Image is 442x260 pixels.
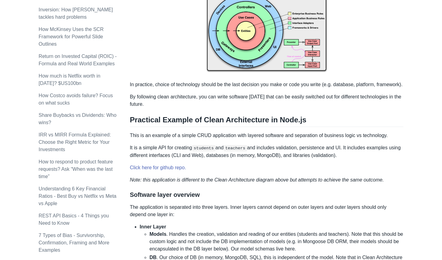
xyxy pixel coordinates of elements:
[39,113,116,125] a: Share Buybacks vs Dividends: Who wins?
[39,213,109,226] a: REST API Basics - 4 Things you Need to Know
[39,132,111,152] a: IRR vs MIRR Formula Explained: Choose the Right Metric for Your Investments
[39,93,113,105] a: How Costco avoids failure? Focus on what sucks
[39,73,100,86] a: How much is Netflix worth in [DATE]? $US100bn
[130,144,403,159] p: It is a simple API for creating and and includes validation, persistence and UI. It includes exam...
[149,231,403,253] li: . Handles the creation, validation and reading of our entities (students and teachers). Note that...
[192,145,215,151] code: students
[130,191,403,199] h3: Software layer overview
[39,27,104,47] a: How McKinsey Uses the SCR Framework for Powerful Slide Outlines
[224,145,247,151] code: teachers
[130,93,403,108] p: By following clean architecture, you can write software [DATE] that can be easily switched out fo...
[39,54,117,66] a: Return on Invested Capital (ROIC) - Formula and Real World Examples
[39,233,109,253] a: 7 Types of Bias - Survivorship, Confirmation, Framing and More Examples
[39,186,116,206] a: Understanding 6 Key Financial Ratios - Best Buy vs Netflix vs Meta vs Apple
[130,177,384,182] em: Note: this application is different to the Clean Architecture diagram above but attempts to achie...
[130,115,403,127] h2: Practical Example of Clean Architecture in Node.js
[140,224,166,229] strong: Inner Layer
[149,231,166,237] strong: Models
[39,7,113,20] a: Inversion: How [PERSON_NAME] tackles hard problems
[149,255,157,260] strong: DB
[39,159,113,179] a: How to respond to product feature requests? Ask “When was the last time”
[130,132,403,139] p: This is an example of a simple CRUD application with layered software and separation of business ...
[130,165,186,170] a: Click here for github repo.
[130,81,403,88] p: In practice, choice of technology should be the last decision you make or code you write (e.g. da...
[130,204,403,218] p: The application is separated into three layers. Inner layers cannot depend on outer layers and ou...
